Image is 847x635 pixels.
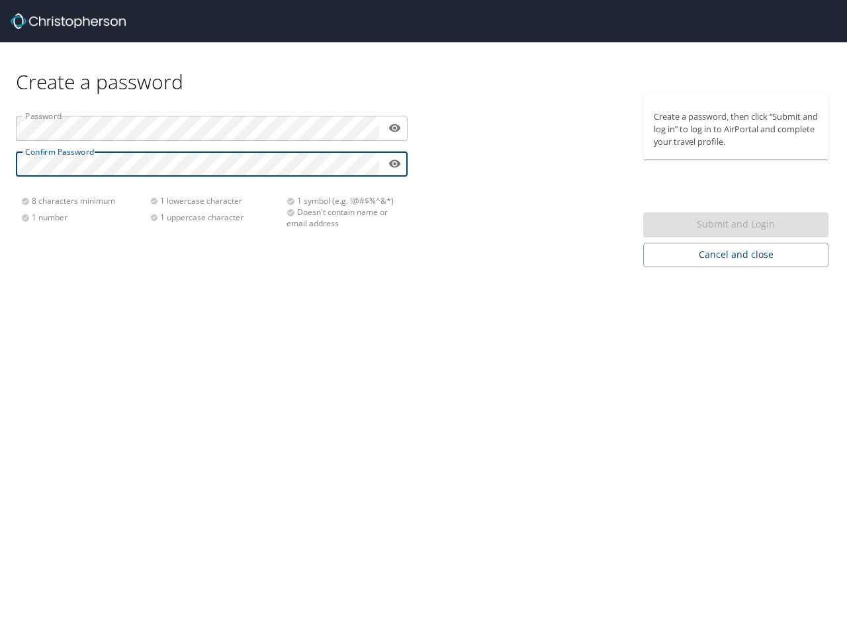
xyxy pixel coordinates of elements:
[384,118,405,138] button: toggle password visibility
[384,153,405,174] button: toggle password visibility
[21,195,150,206] div: 8 characters minimum
[643,243,828,267] button: Cancel and close
[11,13,126,29] img: Christopherson_logo_rev.png
[150,212,279,223] div: 1 uppercase character
[21,212,150,223] div: 1 number
[287,195,400,206] div: 1 symbol (e.g. !@#$%^&*)
[654,247,818,263] span: Cancel and close
[150,195,279,206] div: 1 lowercase character
[287,206,400,229] div: Doesn't contain name or email address
[16,42,831,95] div: Create a password
[654,110,818,149] p: Create a password, then click “Submit and log in” to log in to AirPortal and complete your travel...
